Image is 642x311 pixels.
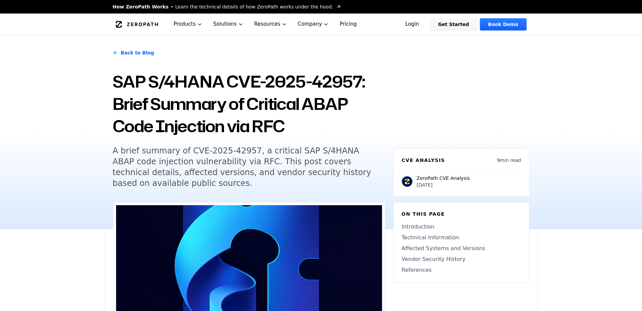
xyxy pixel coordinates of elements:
[397,18,427,30] a: Login
[249,14,292,35] button: Resources
[402,176,413,187] img: ZeroPath CVE Analysis
[497,157,521,164] p: 9 min read
[105,14,538,35] nav: Global
[417,182,470,188] p: [DATE]
[292,14,334,35] button: Company
[402,234,521,242] a: Technical Information
[113,3,169,10] span: How ZeroPath Works
[402,157,445,164] h6: CVE Analysis
[402,266,521,274] a: References
[402,255,521,263] a: Vendor Security History
[208,14,249,35] button: Solutions
[417,175,470,182] p: ZeroPath CVE Analysis
[113,145,373,189] h5: A brief summary of CVE-2025-42957, a critical SAP S/4HANA ABAP code injection vulnerability via R...
[334,14,362,35] a: Pricing
[402,223,521,231] a: Introduction
[113,43,154,62] a: Back to Blog
[113,70,385,137] h1: SAP S/4HANA CVE-2025-42957: Brief Summary of Critical ABAP Code Injection via RFC
[175,3,333,10] span: Learn the technical details of how ZeroPath works under the hood.
[480,18,526,30] a: Book Demo
[402,211,521,217] h6: On this page
[168,14,208,35] button: Products
[113,3,341,10] a: How ZeroPath WorksLearn the technical details of how ZeroPath works under the hood.
[430,18,477,30] a: Get Started
[402,244,521,253] a: Affected Systems and Versions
